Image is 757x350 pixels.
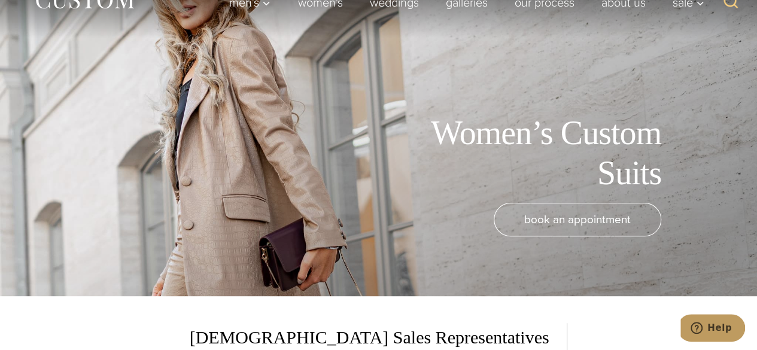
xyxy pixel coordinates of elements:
h1: Women’s Custom Suits [392,113,661,193]
span: book an appointment [524,211,631,228]
a: book an appointment [494,203,661,236]
iframe: Opens a widget where you can chat to one of our agents [680,314,745,344]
